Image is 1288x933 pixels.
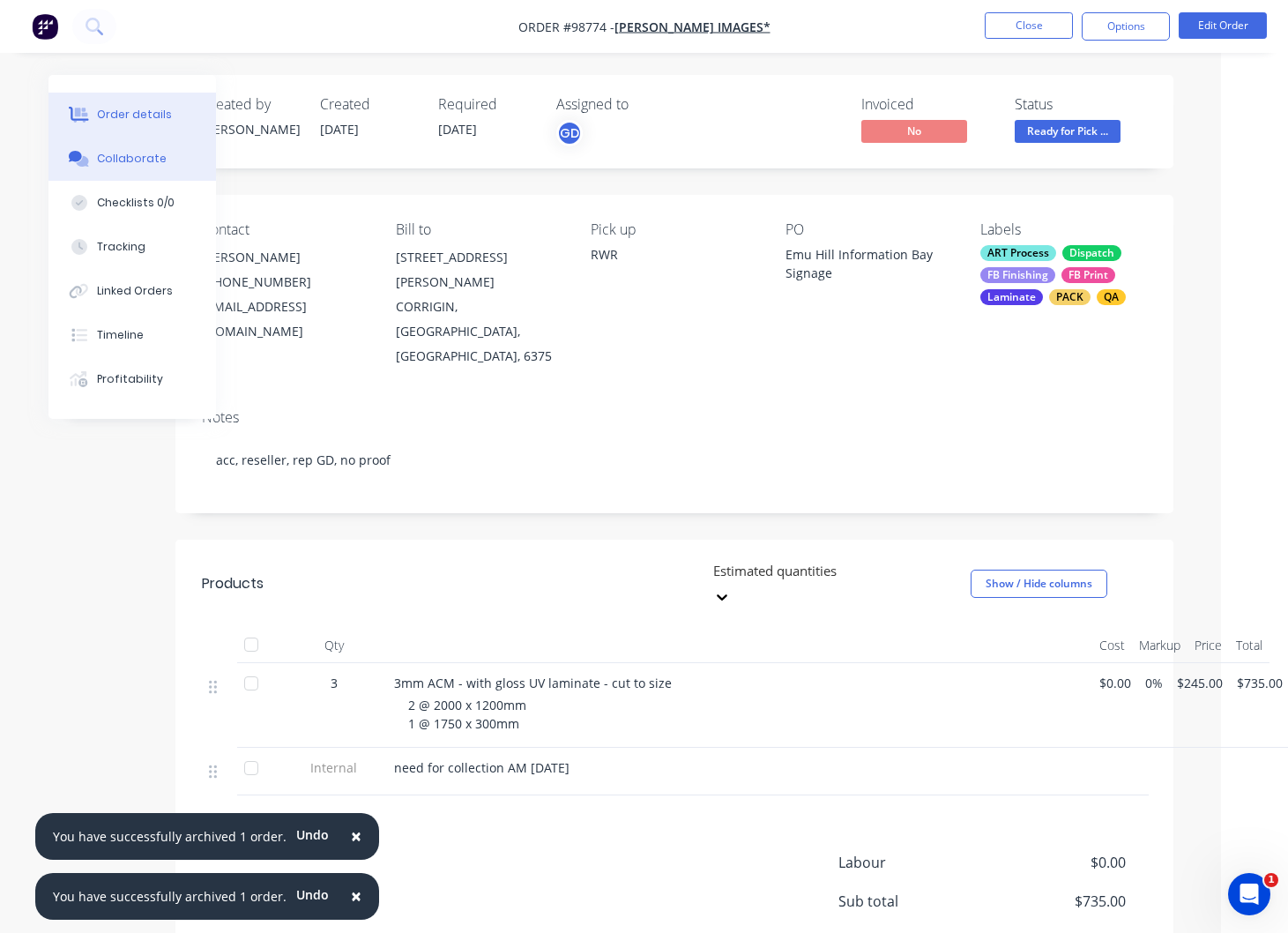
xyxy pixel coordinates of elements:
div: Notes [202,409,1147,426]
div: Linked Orders [97,283,173,299]
div: Dispatch [1062,245,1121,261]
div: Price [1187,628,1229,663]
div: Emu Hill Information Bay Signage [785,245,952,282]
div: Laminate [980,289,1043,305]
button: Options [1082,12,1170,41]
div: Qty [281,628,387,663]
button: Edit Order [1179,12,1267,39]
button: Undo [287,822,339,848]
button: GD [556,120,583,146]
div: Status [1015,96,1147,113]
div: Required [438,96,535,113]
span: 1 [1264,873,1278,887]
span: 2 @ 2000 x 1200mm 1 @ 1750 x 300mm [408,697,526,732]
button: Profitability [48,357,216,401]
div: Labels [980,221,1147,238]
span: Internal [288,758,380,777]
div: [PERSON_NAME] [202,245,369,270]
div: Total [1229,628,1269,663]
div: You have successfully archived 1 order. [53,887,287,906]
div: Contact [202,221,369,238]
button: Ready for Pick ... [1015,120,1120,146]
div: You have successfully archived 1 order. [53,827,287,846]
div: [STREET_ADDRESS][PERSON_NAME] [396,245,562,295]
button: Show / Hide columns [971,570,1107,598]
div: PACK [1049,289,1091,305]
button: Checklists 0/0 [48,181,216,225]
div: Markup [1132,628,1187,663]
span: Labour [838,852,995,873]
div: Cost [1092,628,1132,663]
span: × [351,824,361,848]
span: $735.00 [994,891,1125,912]
span: [DATE] [438,121,477,138]
div: Collaborate [97,151,167,167]
div: Invoiced [861,96,994,113]
div: FB Print [1061,267,1115,283]
span: $0.00 [994,852,1125,873]
button: Collaborate [48,137,216,181]
span: Ready for Pick ... [1015,120,1120,142]
span: [DATE] [320,121,359,138]
div: Created [320,96,417,113]
div: Timeline [97,327,144,343]
span: No [861,120,967,142]
button: Timeline [48,313,216,357]
div: Products [202,573,264,594]
span: Sub total [838,891,995,912]
button: Order details [48,93,216,137]
span: × [351,884,361,908]
div: Created by [202,96,299,113]
div: Assigned to [556,96,733,113]
span: Order #98774 - [518,19,614,35]
div: FB Finishing [980,267,1055,283]
div: Bill to [396,221,562,238]
div: Order details [97,107,172,123]
div: ART Process [980,245,1056,261]
span: 0% [1145,674,1163,692]
a: [PERSON_NAME] Images* [614,19,771,35]
button: Tracking [48,225,216,269]
img: Factory [32,13,58,40]
button: Linked Orders [48,269,216,313]
div: Checklists 0/0 [97,195,175,211]
button: Close [985,12,1073,39]
button: Undo [287,882,339,908]
span: $735.00 [1237,674,1283,692]
div: Pick up [591,221,757,238]
span: $245.00 [1177,674,1223,692]
span: $0.00 [1099,674,1131,692]
span: 3 [331,674,338,692]
div: acc, reseller, rep GD, no proof [202,433,1147,487]
div: [STREET_ADDRESS][PERSON_NAME]CORRIGIN, [GEOGRAPHIC_DATA], [GEOGRAPHIC_DATA], 6375 [396,245,562,369]
div: [PERSON_NAME] [202,120,299,138]
div: PO [785,221,952,238]
button: Close [333,876,379,918]
div: Profitability [97,371,163,387]
span: need for collection AM [DATE] [394,759,570,776]
div: [PHONE_NUMBER] [202,270,369,295]
div: CORRIGIN, [GEOGRAPHIC_DATA], [GEOGRAPHIC_DATA], 6375 [396,295,562,369]
div: QA [1097,289,1126,305]
iframe: Intercom live chat [1228,873,1270,915]
button: Close [333,816,379,858]
div: RWR [591,245,757,264]
div: Tracking [97,239,145,255]
span: 3mm ACM - with gloss UV laminate - cut to size [394,675,672,691]
div: [EMAIL_ADDRESS][DOMAIN_NAME] [202,295,369,344]
div: [PERSON_NAME][PHONE_NUMBER][EMAIL_ADDRESS][DOMAIN_NAME] [202,245,369,344]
